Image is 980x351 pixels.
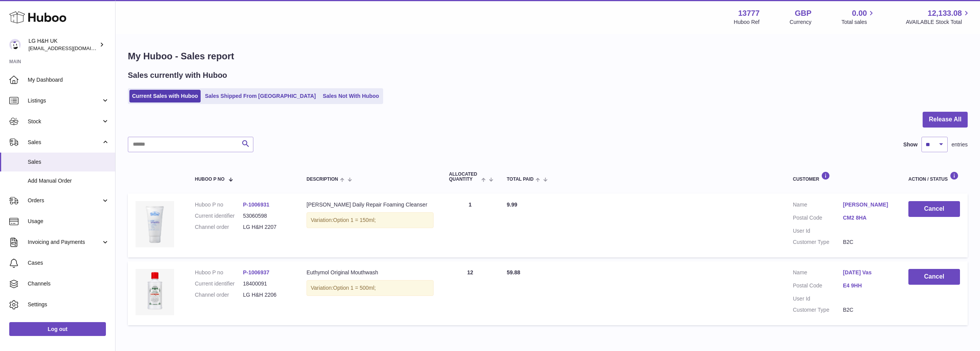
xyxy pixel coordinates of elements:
[928,8,962,18] span: 12,133.08
[307,212,434,228] div: Variation:
[136,201,174,247] img: Dr._Belmeur_Daily_Repair_Foaming_Cleanser_Image-2.webp
[129,90,201,102] a: Current Sales with Huboo
[28,97,101,104] span: Listings
[793,295,843,302] dt: User Id
[195,177,224,182] span: Huboo P no
[333,217,376,223] span: Option 1 = 150ml;
[906,8,971,26] a: 12,133.08 AVAILABLE Stock Total
[28,177,109,185] span: Add Manual Order
[195,291,243,299] dt: Channel order
[793,201,843,210] dt: Name
[243,291,291,299] dd: LG H&H 2206
[9,322,106,336] a: Log out
[128,50,968,62] h1: My Huboo - Sales report
[734,18,760,26] div: Huboo Ref
[320,90,382,102] a: Sales Not With Huboo
[795,8,811,18] strong: GBP
[843,201,893,208] a: [PERSON_NAME]
[195,223,243,231] dt: Channel order
[28,76,109,84] span: My Dashboard
[790,18,812,26] div: Currency
[908,269,960,285] button: Cancel
[449,172,479,182] span: ALLOCATED Quantity
[333,285,376,291] span: Option 1 = 500ml;
[793,171,893,182] div: Customer
[307,280,434,296] div: Variation:
[243,212,291,220] dd: 53060598
[307,201,434,208] div: [PERSON_NAME] Daily Repair Foaming Cleanser
[793,214,843,223] dt: Postal Code
[841,8,876,26] a: 0.00 Total sales
[243,280,291,287] dd: 18400091
[843,282,893,289] a: E4 9HH
[908,201,960,217] button: Cancel
[28,197,101,204] span: Orders
[136,269,174,315] img: Euthymol-Original-Mouthwash-500ml.webp
[793,282,843,291] dt: Postal Code
[195,212,243,220] dt: Current identifier
[507,269,520,275] span: 59.88
[793,227,843,235] dt: User Id
[28,45,113,51] span: [EMAIL_ADDRESS][DOMAIN_NAME]
[28,280,109,287] span: Channels
[843,306,893,314] dd: B2C
[441,261,499,325] td: 12
[841,18,876,26] span: Total sales
[243,269,270,275] a: P-1006937
[28,301,109,308] span: Settings
[843,269,893,276] a: [DATE] Vas
[852,8,867,18] span: 0.00
[9,39,21,50] img: veechen@lghnh.co.uk
[307,269,434,276] div: Euthymol Original Mouthwash
[28,259,109,267] span: Cases
[28,139,101,146] span: Sales
[195,269,243,276] dt: Huboo P no
[843,238,893,246] dd: B2C
[793,238,843,246] dt: Customer Type
[843,214,893,222] a: CM2 8HA
[952,141,968,148] span: entries
[908,171,960,182] div: Action / Status
[28,118,101,125] span: Stock
[28,218,109,225] span: Usage
[28,37,98,52] div: LG H&H UK
[903,141,918,148] label: Show
[243,202,270,208] a: P-1006931
[738,8,760,18] strong: 13777
[195,201,243,208] dt: Huboo P no
[307,177,338,182] span: Description
[906,18,971,26] span: AVAILABLE Stock Total
[195,280,243,287] dt: Current identifier
[441,193,499,257] td: 1
[507,177,534,182] span: Total paid
[128,70,227,81] h2: Sales currently with Huboo
[793,269,843,278] dt: Name
[923,112,968,128] button: Release All
[793,306,843,314] dt: Customer Type
[507,202,517,208] span: 9.99
[28,238,101,246] span: Invoicing and Payments
[243,223,291,231] dd: LG H&H 2207
[202,90,318,102] a: Sales Shipped From [GEOGRAPHIC_DATA]
[28,158,109,166] span: Sales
